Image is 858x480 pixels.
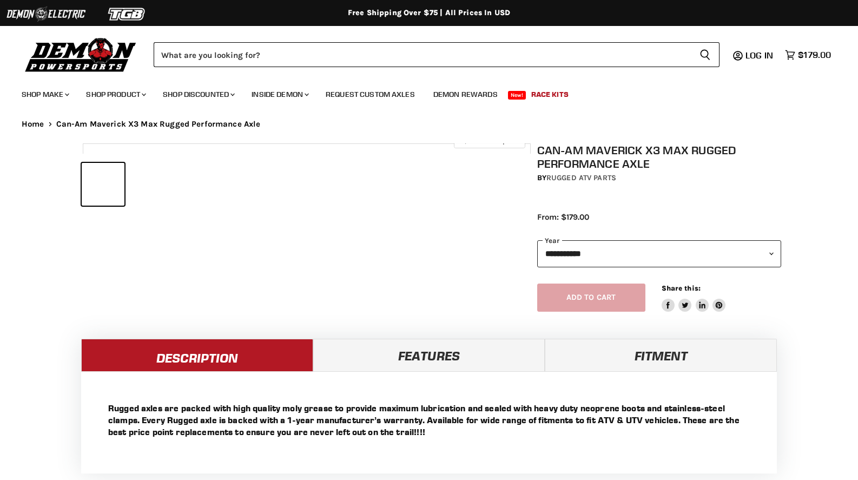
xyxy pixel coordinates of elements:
a: Home [22,120,44,129]
ul: Main menu [14,79,828,106]
a: Fitment [545,339,777,371]
form: Product [154,42,720,67]
span: New! [508,91,526,100]
span: Log in [745,50,773,61]
a: $179.00 [780,47,836,63]
span: From: $179.00 [537,212,589,222]
a: Request Custom Axles [318,83,423,106]
a: Demon Rewards [425,83,506,106]
button: IMAGE thumbnail [82,163,124,206]
p: Rugged axles are packed with high quality moly grease to provide maximum lubrication and sealed w... [108,402,750,438]
span: Share this: [662,284,701,292]
a: Shop Product [78,83,153,106]
a: Shop Discounted [155,83,241,106]
a: Description [81,339,313,371]
button: Search [691,42,720,67]
a: Shop Make [14,83,76,106]
span: Click to expand [459,136,519,144]
img: Demon Electric Logo 2 [5,4,87,24]
div: by [537,172,782,184]
select: year [537,240,782,267]
a: Rugged ATV Parts [546,173,616,182]
a: Features [313,339,545,371]
img: TGB Logo 2 [87,4,168,24]
a: Log in [741,50,780,60]
a: Inside Demon [243,83,315,106]
span: $179.00 [798,50,831,60]
img: Demon Powersports [22,35,140,74]
span: Can-Am Maverick X3 Max Rugged Performance Axle [56,120,261,129]
input: Search [154,42,691,67]
h1: Can-Am Maverick X3 Max Rugged Performance Axle [537,143,782,170]
a: Race Kits [523,83,577,106]
aside: Share this: [662,284,726,312]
